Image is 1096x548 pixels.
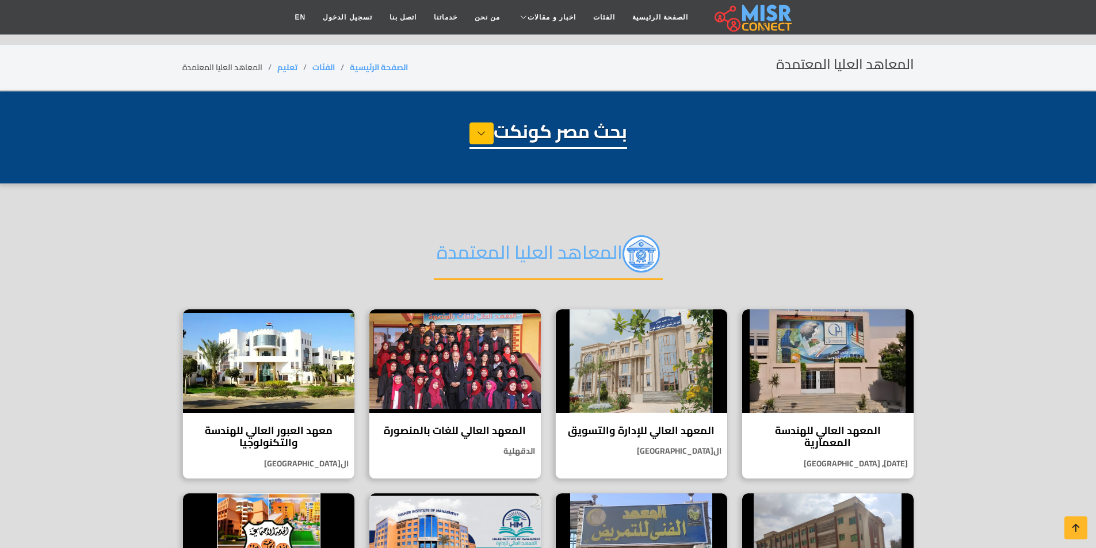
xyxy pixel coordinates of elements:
img: main.misr_connect [715,3,792,32]
a: تسجيل الدخول [314,6,380,28]
a: خدماتنا [425,6,466,28]
a: معهد العبور العالي للهندسة والتكنولوجيا معهد العبور العالي للهندسة والتكنولوجيا ال[GEOGRAPHIC_DATA] [175,309,362,479]
a: المعهد العالي للهندسة المعمارية المعهد العالي للهندسة المعمارية [DATE], [GEOGRAPHIC_DATA] [735,309,921,479]
h2: المعاهد العليا المعتمدة [776,56,914,73]
a: الفئات [585,6,624,28]
span: اخبار و مقالات [528,12,576,22]
a: تعليم [277,60,297,75]
p: ال[GEOGRAPHIC_DATA] [556,445,727,457]
p: الدقهلية [369,445,541,457]
a: الصفحة الرئيسية [624,6,697,28]
h4: المعهد العالي للإدارة والتسويق [564,424,719,437]
li: المعاهد العليا المعتمدة [182,62,277,74]
img: المعهد العالي للهندسة المعمارية [742,309,914,413]
a: اتصل بنا [381,6,425,28]
a: اخبار و مقالات [509,6,585,28]
img: المعهد العالي للغات بالمنصورة [369,309,541,413]
a: الصفحة الرئيسية [350,60,408,75]
a: EN [287,6,315,28]
p: [DATE], [GEOGRAPHIC_DATA] [742,458,914,470]
h2: المعاهد العليا المعتمدة [434,235,663,280]
h1: بحث مصر كونكت [469,120,627,149]
a: من نحن [466,6,509,28]
h4: المعهد العالي للغات بالمنصورة [378,424,532,437]
img: معهد العبور العالي للهندسة والتكنولوجيا [183,309,354,413]
h4: معهد العبور العالي للهندسة والتكنولوجيا [192,424,346,449]
p: ال[GEOGRAPHIC_DATA] [183,458,354,470]
h4: المعهد العالي للهندسة المعمارية [751,424,905,449]
a: المعهد العالي للإدارة والتسويق المعهد العالي للإدارة والتسويق ال[GEOGRAPHIC_DATA] [548,309,735,479]
a: المعهد العالي للغات بالمنصورة المعهد العالي للغات بالمنصورة الدقهلية [362,309,548,479]
a: الفئات [312,60,335,75]
img: FbDy15iPXxA2RZqtQvVH.webp [623,235,660,273]
img: المعهد العالي للإدارة والتسويق [556,309,727,413]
